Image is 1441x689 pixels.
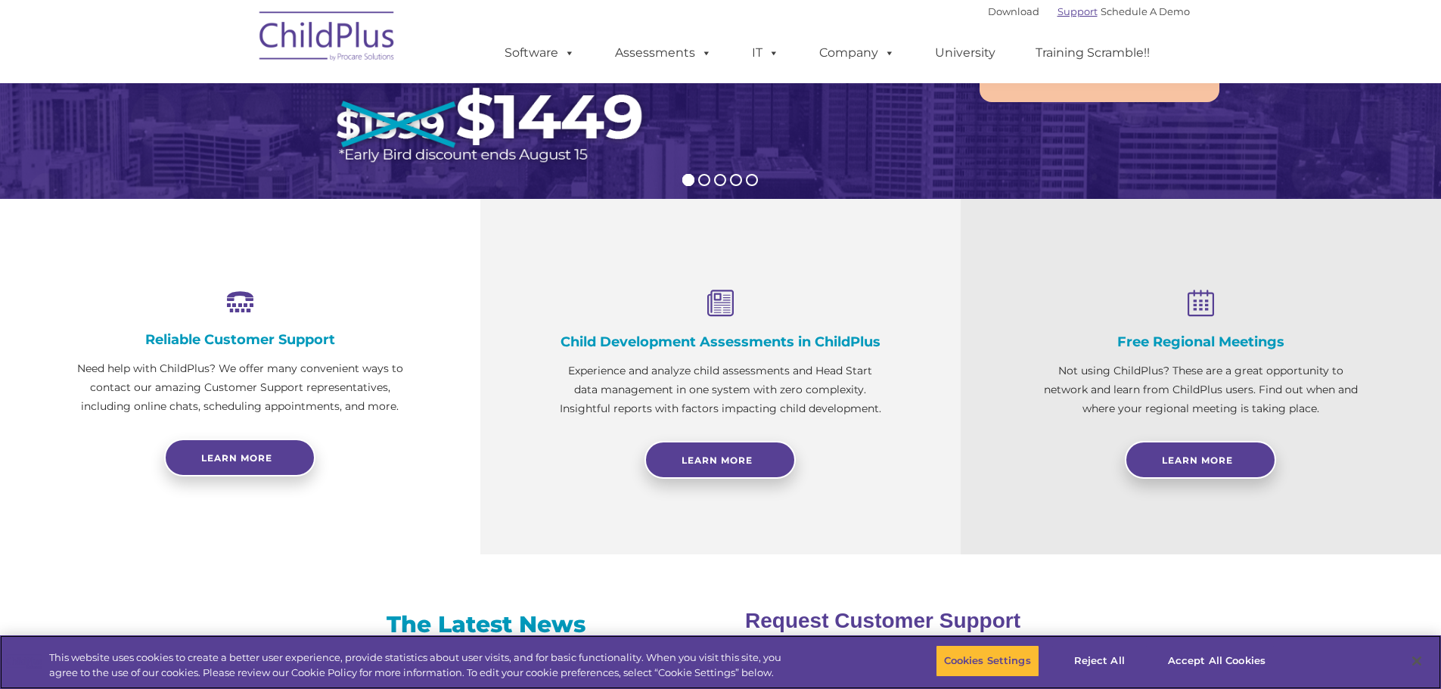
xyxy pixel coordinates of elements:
[76,331,405,348] h4: Reliable Customer Support
[210,162,275,173] span: Phone number
[276,610,696,640] h3: The Latest News
[164,439,315,476] a: Learn more
[1020,38,1165,68] a: Training Scramble!!
[210,100,256,111] span: Last name
[1400,644,1433,678] button: Close
[920,38,1011,68] a: University
[1125,441,1276,479] a: Learn More
[489,38,590,68] a: Software
[49,650,793,680] div: This website uses cookies to create a better user experience, provide statistics about user visit...
[1052,645,1147,677] button: Reject All
[76,359,405,416] p: Need help with ChildPlus? We offer many convenient ways to contact our amazing Customer Support r...
[556,334,885,350] h4: Child Development Assessments in ChildPlus
[1160,645,1274,677] button: Accept All Cookies
[201,452,272,464] span: Learn more
[682,455,753,466] span: Learn More
[252,1,403,76] img: ChildPlus by Procare Solutions
[556,362,885,418] p: Experience and analyze child assessments and Head Start data management in one system with zero c...
[804,38,910,68] a: Company
[1162,455,1233,466] span: Learn More
[988,5,1039,17] a: Download
[644,441,796,479] a: Learn More
[1057,5,1098,17] a: Support
[988,5,1190,17] font: |
[737,38,794,68] a: IT
[1036,362,1365,418] p: Not using ChildPlus? These are a great opportunity to network and learn from ChildPlus users. Fin...
[600,38,727,68] a: Assessments
[1036,334,1365,350] h4: Free Regional Meetings
[1101,5,1190,17] a: Schedule A Demo
[936,645,1039,677] button: Cookies Settings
